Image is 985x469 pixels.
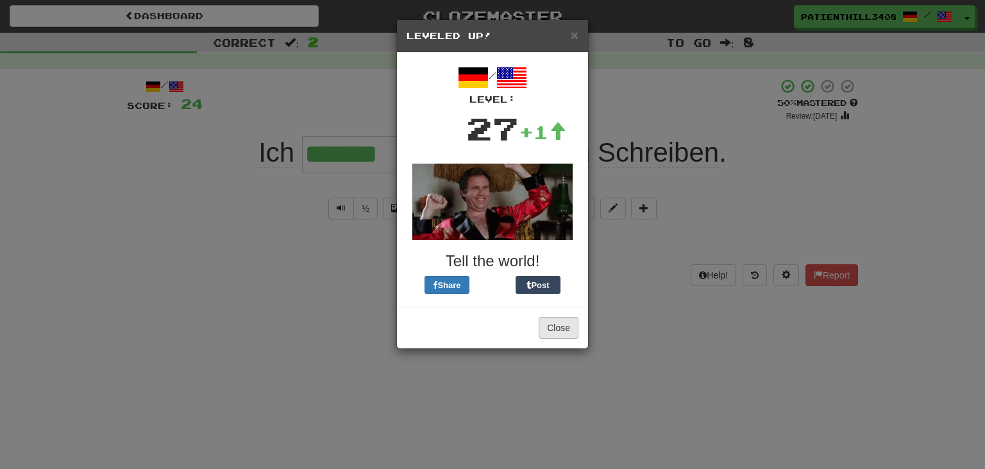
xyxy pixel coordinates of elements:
div: 27 [466,106,519,151]
span: × [571,28,578,42]
h5: Leveled Up! [407,30,578,42]
button: Close [539,317,578,339]
button: Post [516,276,560,294]
button: Share [425,276,469,294]
h3: Tell the world! [407,253,578,269]
iframe: X Post Button [469,276,516,294]
div: Level: [407,93,578,106]
div: +1 [519,119,566,145]
img: will-ferrel-d6c07f94194e19e98823ed86c433f8fc69ac91e84bfcb09b53c9a5692911eaa6.gif [412,164,573,240]
div: / [407,62,578,106]
button: Close [571,28,578,42]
